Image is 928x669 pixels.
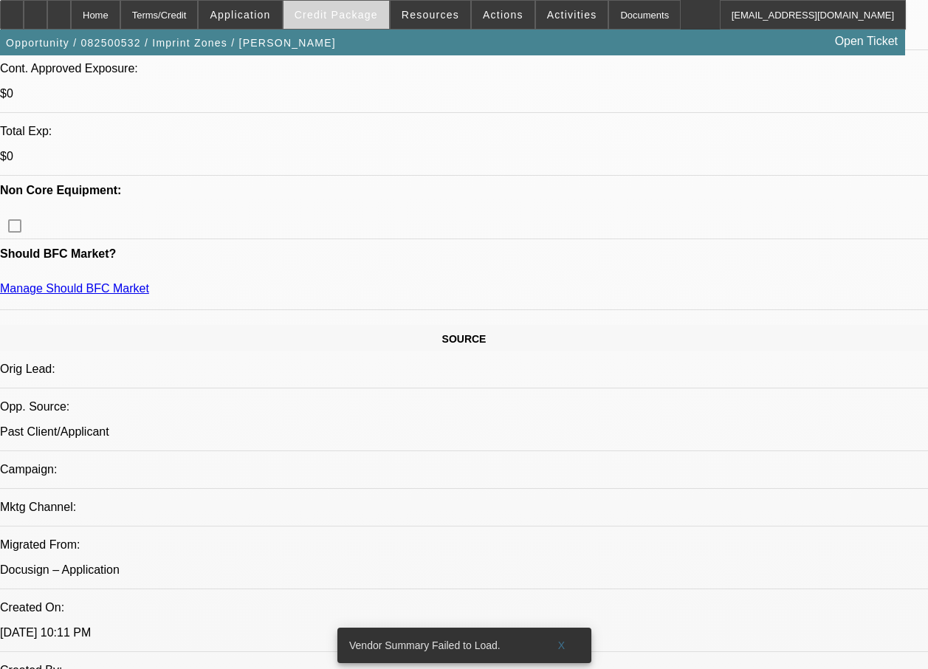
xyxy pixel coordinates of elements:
span: Opportunity / 082500532 / Imprint Zones / [PERSON_NAME] [6,37,336,49]
div: Vendor Summary Failed to Load. [337,628,538,663]
button: X [538,632,585,659]
a: Open Ticket [829,29,904,54]
span: Resources [402,9,459,21]
span: X [557,639,566,651]
span: SOURCE [442,333,487,345]
span: Application [210,9,270,21]
button: Application [199,1,281,29]
span: Activities [547,9,597,21]
button: Activities [536,1,608,29]
button: Credit Package [283,1,389,29]
button: Actions [472,1,535,29]
span: Actions [483,9,523,21]
span: Credit Package [295,9,378,21]
button: Resources [391,1,470,29]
